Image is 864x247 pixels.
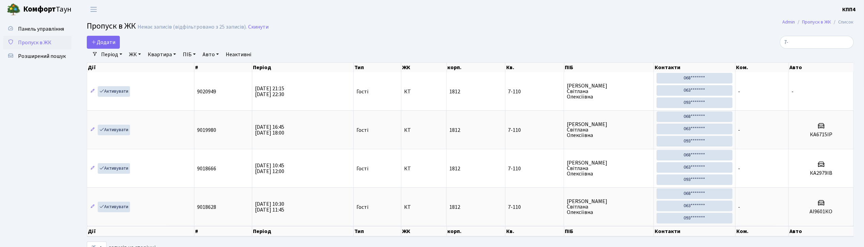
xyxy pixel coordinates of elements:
th: Тип [354,226,401,236]
th: Контакти [654,63,736,72]
th: # [194,226,252,236]
a: Активувати [98,86,130,97]
a: Авто [200,49,222,60]
span: 1812 [449,126,460,134]
span: [DATE] 10:30 [DATE] 11:45 [255,200,284,214]
a: Квартира [145,49,179,60]
nav: breadcrumb [772,15,864,29]
a: ПІБ [180,49,198,60]
a: ЖК [126,49,144,60]
th: Дії [87,226,194,236]
span: 9020949 [197,88,216,95]
h5: КА6715ІР [791,132,851,138]
span: Пропуск в ЖК [87,20,136,32]
th: Кв. [506,226,564,236]
input: Пошук... [780,36,854,49]
span: Гості [356,89,368,94]
th: Період [252,226,354,236]
th: корп. [447,63,506,72]
th: Дії [87,63,194,72]
span: 7-110 [508,127,561,133]
a: Пропуск в ЖК [3,36,71,49]
h5: АІ9601КО [791,209,851,215]
h5: КА2979ІВ [791,170,851,176]
th: Контакти [654,226,736,236]
span: [DATE] 10:45 [DATE] 12:00 [255,162,284,175]
span: КТ [404,89,444,94]
a: Панель управління [3,22,71,36]
span: Гості [356,127,368,133]
b: Комфорт [23,4,56,15]
span: 9018666 [197,165,216,172]
span: [PERSON_NAME] Світлана Олексіївна [567,83,651,99]
th: ПІБ [564,226,654,236]
th: ПІБ [564,63,654,72]
span: Панель управління [18,25,64,33]
span: - [738,126,740,134]
th: Ком. [736,63,789,72]
span: - [738,203,740,211]
span: [PERSON_NAME] Світлана Олексіївна [567,122,651,138]
th: Період [252,63,354,72]
img: logo.png [7,3,20,16]
a: Активувати [98,163,130,174]
th: Авто [789,226,854,236]
b: КПП4 [843,6,856,13]
span: 9018628 [197,203,216,211]
a: Скинути [248,24,269,30]
span: 1812 [449,165,460,172]
th: ЖК [401,63,447,72]
span: [DATE] 21:15 [DATE] 22:30 [255,85,284,98]
span: Додати [91,38,115,46]
span: КТ [404,204,444,210]
a: Активувати [98,202,130,212]
span: 7-110 [508,89,561,94]
a: Розширений пошук [3,49,71,63]
th: # [194,63,252,72]
th: Кв. [506,63,564,72]
span: - [791,88,794,95]
span: 1812 [449,203,460,211]
button: Переключити навігацію [85,4,102,15]
span: КТ [404,166,444,171]
span: 7-110 [508,166,561,171]
span: [PERSON_NAME] Світлана Олексіївна [567,160,651,176]
span: 7-110 [508,204,561,210]
div: Немає записів (відфільтровано з 25 записів). [138,24,247,30]
a: Неактивні [223,49,254,60]
span: [PERSON_NAME] Світлана Олексіївна [567,199,651,215]
th: Тип [354,63,401,72]
th: Авто [789,63,854,72]
span: - [738,165,740,172]
span: 9019980 [197,126,216,134]
span: [DATE] 16:45 [DATE] 18:00 [255,123,284,137]
span: Таун [23,4,71,15]
th: корп. [447,226,506,236]
span: - [738,88,740,95]
a: Період [98,49,125,60]
th: Ком. [736,226,789,236]
a: Admin [783,18,795,26]
a: КПП4 [843,5,856,14]
span: 1812 [449,88,460,95]
th: ЖК [401,226,447,236]
a: Пропуск в ЖК [802,18,831,26]
span: Розширений пошук [18,52,66,60]
span: Пропуск в ЖК [18,39,51,46]
a: Активувати [98,125,130,135]
span: Гості [356,166,368,171]
li: Список [831,18,854,26]
span: Гості [356,204,368,210]
span: КТ [404,127,444,133]
a: Додати [87,36,120,49]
